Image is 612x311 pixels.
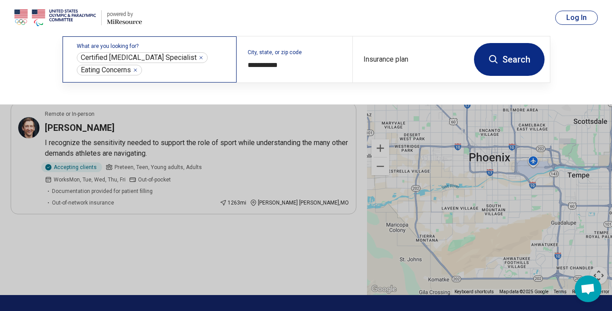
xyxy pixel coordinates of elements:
label: What are you looking for? [77,43,226,49]
a: USOPCpowered by [14,7,142,28]
button: Eating Concerns [133,67,138,73]
div: Certified Eating Disorder Specialist [77,52,208,63]
button: Search [474,43,545,76]
div: powered by [107,10,142,18]
span: Certified [MEDICAL_DATA] Specialist [81,53,197,62]
button: Certified Eating Disorder Specialist [198,55,204,60]
div: Eating Concerns [77,65,142,75]
span: Eating Concerns [81,66,131,75]
div: Open chat [575,276,601,302]
button: Log In [555,11,598,25]
img: USOPC [14,7,96,28]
